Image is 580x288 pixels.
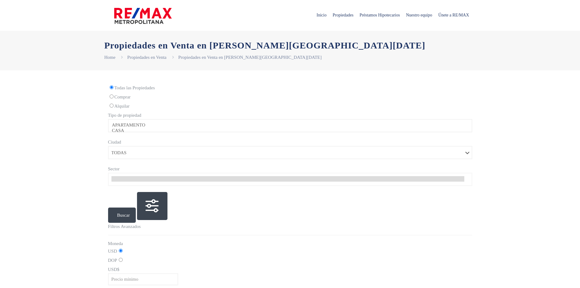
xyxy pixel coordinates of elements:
[108,273,178,285] input: Precio mínimo
[403,6,435,24] span: Nuestro equipo
[108,113,141,118] span: Tipo de propiedad
[329,6,356,24] span: Propiedades
[110,94,114,98] input: Comprar
[108,166,120,171] span: Sector
[110,104,114,108] input: Alquilar
[108,266,472,285] div: $
[127,55,167,60] a: Propiedades en Venta
[111,123,464,128] option: APARTAMENTO
[111,128,464,133] option: CASA
[104,55,116,60] a: Home
[114,7,172,25] img: remax-metropolitana-logo
[119,258,123,262] input: DOP
[108,84,472,92] label: Todas las Propiedades
[357,6,403,24] span: Préstamos Hipotecarios
[119,249,123,253] input: USD
[314,6,330,24] span: Inicio
[108,140,121,144] span: Ciudad
[108,223,472,230] p: Filtros Avanzados
[435,6,472,24] span: Únete a RE/MAX
[108,93,472,101] label: Comprar
[108,102,472,110] label: Alquilar
[108,208,136,223] button: Buscar
[108,247,472,255] label: USD
[104,40,476,51] h1: Propiedades en Venta en [PERSON_NAME][GEOGRAPHIC_DATA][DATE]
[178,55,322,60] a: Propiedades en Venta en [PERSON_NAME][GEOGRAPHIC_DATA][DATE]
[108,241,123,246] span: Moneda
[108,257,472,264] label: DOP
[110,85,114,89] input: Todas las Propiedades
[108,267,117,272] span: USD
